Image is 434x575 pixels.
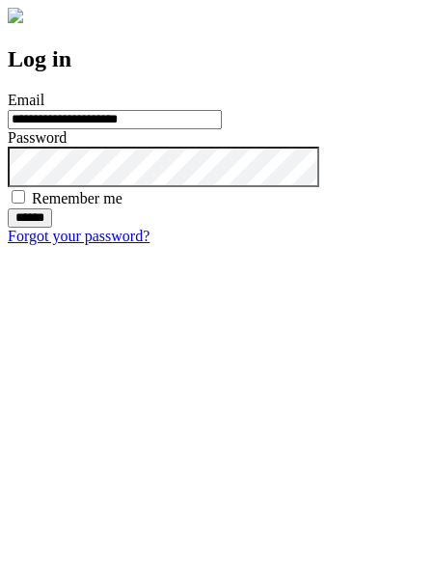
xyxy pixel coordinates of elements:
[8,92,44,108] label: Email
[8,8,23,23] img: logo-4e3dc11c47720685a147b03b5a06dd966a58ff35d612b21f08c02c0306f2b779.png
[8,228,149,244] a: Forgot your password?
[8,129,67,146] label: Password
[32,190,122,206] label: Remember me
[8,46,426,72] h2: Log in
